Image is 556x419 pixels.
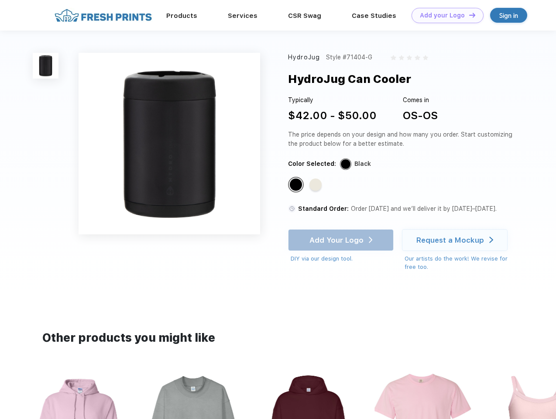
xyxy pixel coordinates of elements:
div: Black [290,179,302,191]
img: gray_star.svg [399,55,404,60]
img: func=resize&h=640 [79,53,260,234]
div: Typically [288,96,377,105]
img: func=resize&h=100 [33,53,58,79]
a: Sign in [490,8,527,23]
img: gray_star.svg [423,55,428,60]
div: HydroJug [288,53,320,62]
div: Cream [309,179,322,191]
span: Order [DATE] and we’ll deliver it by [DATE]–[DATE]. [351,205,497,212]
div: Our artists do the work! We revise for free too. [405,254,516,271]
div: Color Selected: [288,159,336,168]
a: Products [166,12,197,20]
img: gray_star.svg [391,55,396,60]
img: gray_star.svg [407,55,412,60]
div: Add your Logo [420,12,465,19]
img: standard order [288,205,296,213]
div: Sign in [499,10,518,21]
div: Style #71404-G [326,53,372,62]
div: HydroJug Can Cooler [288,71,411,87]
div: DIY via our design tool. [291,254,394,263]
span: Standard Order: [298,205,349,212]
img: DT [469,13,475,17]
div: $42.00 - $50.00 [288,108,377,124]
img: gray_star.svg [415,55,420,60]
div: Other products you might like [42,330,513,347]
div: OS-OS [403,108,438,124]
div: The price depends on your design and how many you order. Start customizing the product below for ... [288,130,516,148]
div: Black [354,159,371,168]
img: fo%20logo%202.webp [52,8,154,23]
div: Comes in [403,96,438,105]
div: Request a Mockup [416,236,484,244]
img: white arrow [489,237,493,243]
